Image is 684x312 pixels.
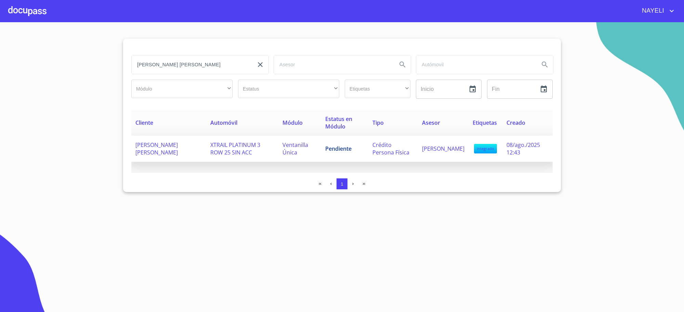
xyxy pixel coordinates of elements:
button: clear input [252,56,268,73]
span: Etiquetas [473,119,497,126]
span: Creado [507,119,525,126]
span: [PERSON_NAME] [PERSON_NAME] [135,141,178,156]
span: Crédito Persona Física [372,141,409,156]
button: 1 [337,178,347,189]
input: search [132,55,249,74]
input: search [416,55,534,74]
span: [PERSON_NAME] [422,145,464,152]
input: search [274,55,392,74]
span: NAYELI [637,5,668,16]
button: account of current user [637,5,676,16]
div: ​ [238,80,339,98]
span: Pendiente [325,145,352,152]
span: Módulo [282,119,303,126]
span: Automóvil [210,119,237,126]
span: Asesor [422,119,440,126]
span: integrado [474,144,497,153]
div: ​ [131,80,233,98]
button: Search [394,56,411,73]
span: Tipo [372,119,384,126]
span: 08/ago./2025 12:43 [507,141,540,156]
button: Search [537,56,553,73]
div: ​ [345,80,410,98]
span: XTRAIL PLATINUM 3 ROW 25 SIN ACC [210,141,260,156]
span: Estatus en Módulo [325,115,352,130]
span: Ventanilla Única [282,141,308,156]
span: 1 [341,181,343,187]
span: Cliente [135,119,153,126]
